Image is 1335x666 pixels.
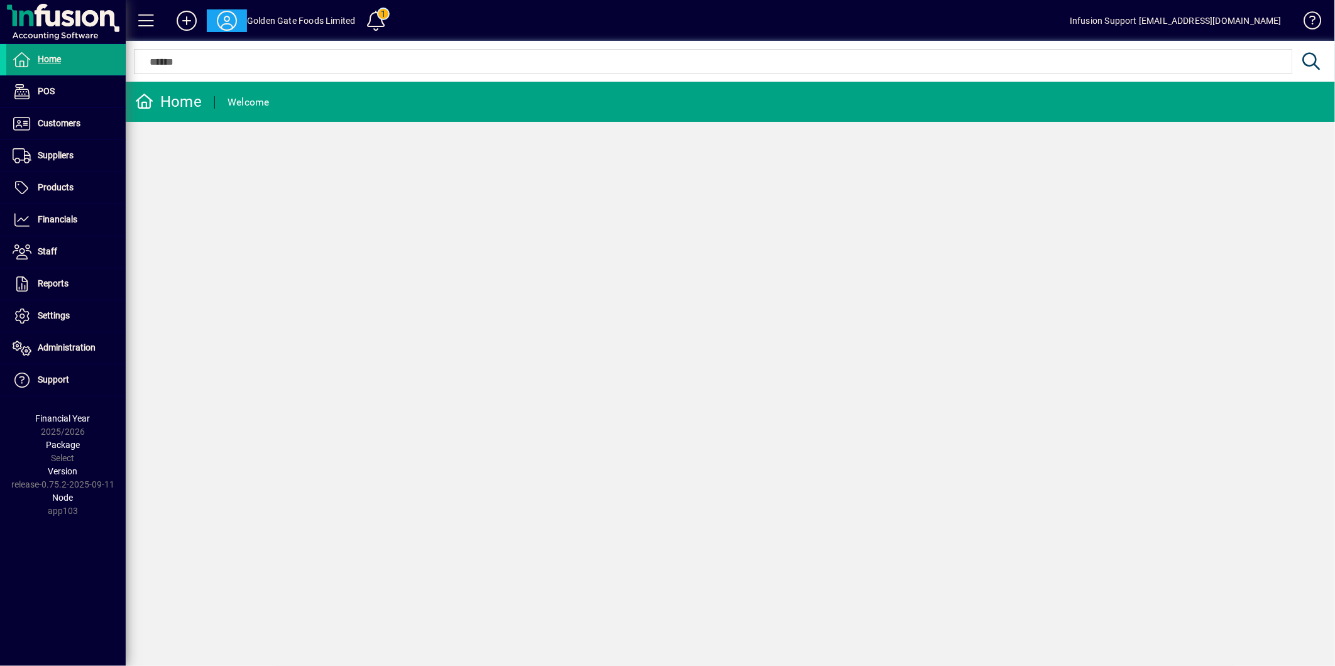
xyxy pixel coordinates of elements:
span: Staff [38,246,57,256]
a: POS [6,76,126,107]
a: Support [6,364,126,396]
span: Reports [38,278,69,288]
span: Home [38,54,61,64]
div: Golden Gate Foods Limited [247,11,355,31]
a: Administration [6,332,126,364]
span: Version [48,466,78,476]
a: Financials [6,204,126,236]
div: Home [135,92,202,112]
span: Customers [38,118,80,128]
a: Knowledge Base [1294,3,1319,43]
a: Customers [6,108,126,139]
span: Financial Year [36,413,91,423]
span: Products [38,182,74,192]
a: Staff [6,236,126,268]
a: Suppliers [6,140,126,172]
button: Profile [207,9,247,32]
span: Node [53,493,74,503]
a: Reports [6,268,126,300]
div: Infusion Support [EMAIL_ADDRESS][DOMAIN_NAME] [1070,11,1282,31]
a: Products [6,172,126,204]
span: Administration [38,342,96,352]
span: POS [38,86,55,96]
span: Support [38,374,69,385]
span: Suppliers [38,150,74,160]
span: Package [46,440,80,450]
span: Settings [38,310,70,320]
a: Settings [6,300,126,332]
button: Add [167,9,207,32]
span: Financials [38,214,77,224]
